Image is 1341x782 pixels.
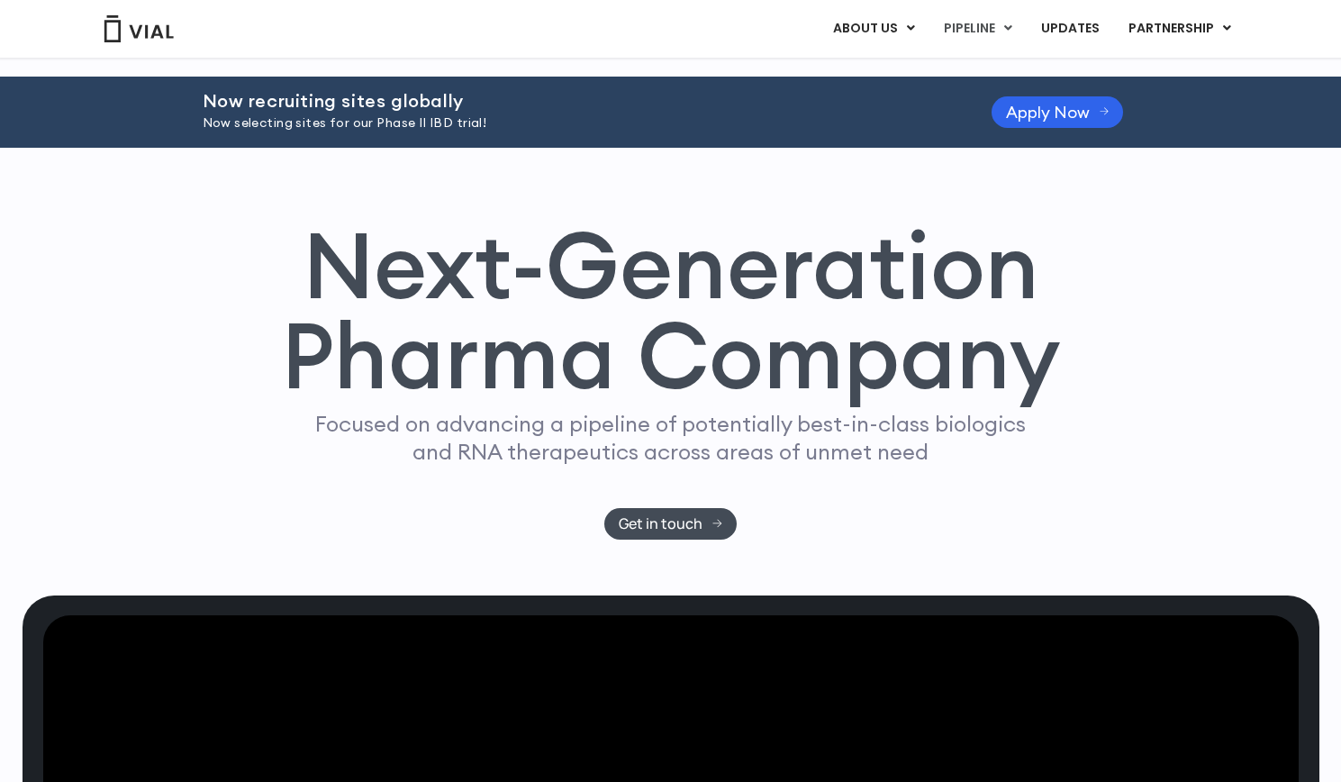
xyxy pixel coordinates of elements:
h1: Next-Generation Pharma Company [281,220,1061,402]
p: Focused on advancing a pipeline of potentially best-in-class biologics and RNA therapeutics acros... [308,410,1034,466]
a: ABOUT USMenu Toggle [819,14,929,44]
span: Get in touch [619,517,702,531]
span: Apply Now [1006,105,1090,119]
a: Get in touch [604,508,737,540]
p: Now selecting sites for our Phase II IBD trial! [203,114,947,133]
a: PIPELINEMenu Toggle [929,14,1026,44]
a: Apply Now [992,96,1124,128]
img: Vial Logo [103,15,175,42]
h2: Now recruiting sites globally [203,91,947,111]
a: PARTNERSHIPMenu Toggle [1114,14,1246,44]
a: UPDATES [1027,14,1113,44]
